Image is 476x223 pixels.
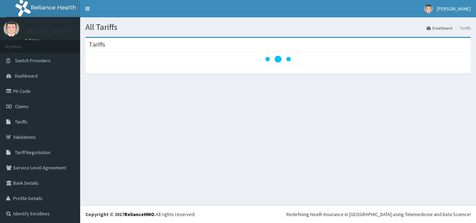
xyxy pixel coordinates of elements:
[85,211,156,217] strong: Copyright © 2017 .
[85,23,471,32] h1: All Tariffs
[264,45,292,73] svg: audio-loading
[80,205,476,223] footer: All rights reserved.
[15,119,28,125] span: Tariffs
[437,6,471,12] span: [PERSON_NAME]
[15,149,51,156] span: Tariff Negotiation
[286,211,471,218] div: Redefining Heath Insurance in [GEOGRAPHIC_DATA] using Telemedicine and Data Science!
[15,57,51,64] span: Switch Providers
[24,28,70,34] p: [PERSON_NAME]
[24,38,41,43] a: Online
[427,25,452,31] a: Dashboard
[15,103,29,110] span: Claims
[124,211,154,217] a: RelianceHMO
[424,5,433,13] img: User Image
[3,21,19,37] img: User Image
[453,25,471,31] li: Tariffs
[15,73,38,79] span: Dashboard
[89,41,105,48] h3: Tariffs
